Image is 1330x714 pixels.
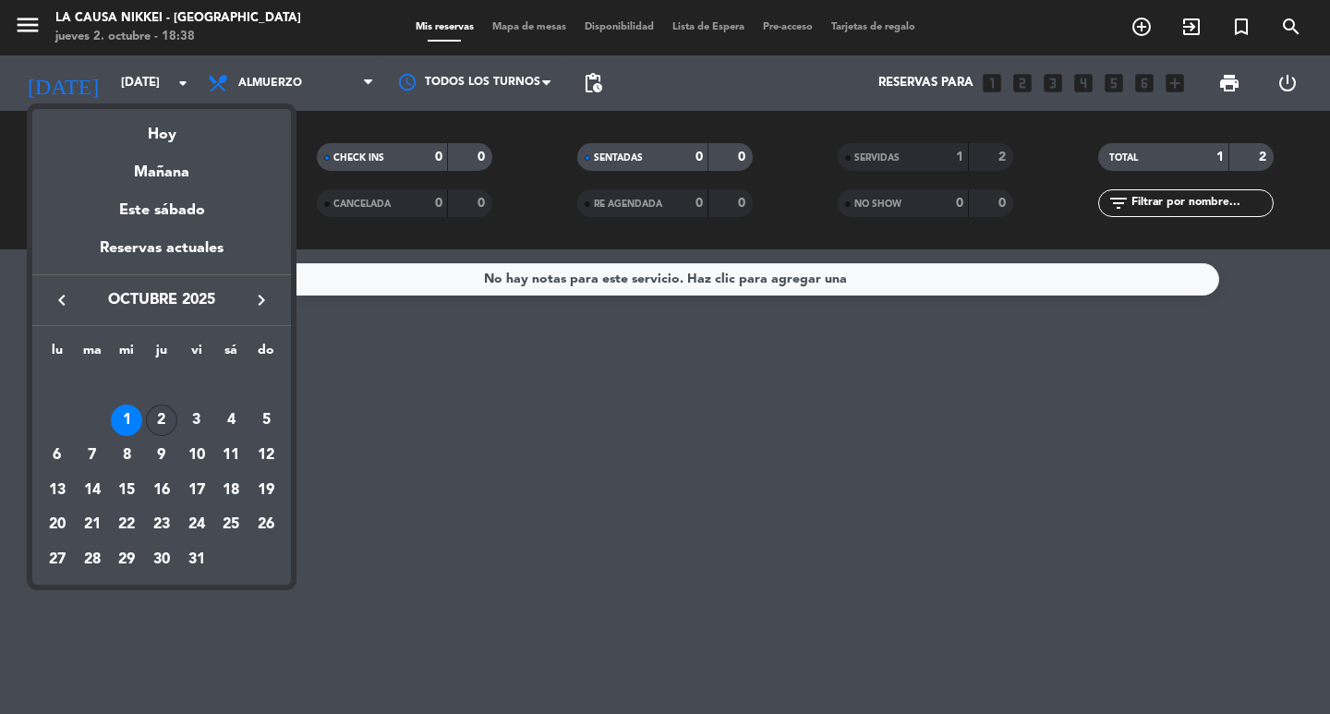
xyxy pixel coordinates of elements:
[179,508,214,543] td: 24 de octubre de 2025
[214,438,249,473] td: 11 de octubre de 2025
[181,475,212,506] div: 17
[109,473,144,508] td: 15 de octubre de 2025
[109,438,144,473] td: 8 de octubre de 2025
[45,288,79,312] button: keyboard_arrow_left
[109,340,144,369] th: miércoles
[42,440,73,471] div: 6
[42,510,73,541] div: 20
[248,473,284,508] td: 19 de octubre de 2025
[111,440,142,471] div: 8
[144,508,179,543] td: 23 de octubre de 2025
[179,542,214,577] td: 31 de octubre de 2025
[248,340,284,369] th: domingo
[109,404,144,439] td: 1 de octubre de 2025
[146,544,177,575] div: 30
[42,475,73,506] div: 13
[248,438,284,473] td: 12 de octubre de 2025
[179,404,214,439] td: 3 de octubre de 2025
[181,510,212,541] div: 24
[248,508,284,543] td: 26 de octubre de 2025
[146,510,177,541] div: 23
[181,440,212,471] div: 10
[250,510,282,541] div: 26
[144,542,179,577] td: 30 de octubre de 2025
[111,544,142,575] div: 29
[75,508,110,543] td: 21 de octubre de 2025
[111,405,142,436] div: 1
[250,405,282,436] div: 5
[250,475,282,506] div: 19
[214,473,249,508] td: 18 de octubre de 2025
[250,289,272,311] i: keyboard_arrow_right
[144,404,179,439] td: 2 de octubre de 2025
[214,340,249,369] th: sábado
[215,405,247,436] div: 4
[214,508,249,543] td: 25 de octubre de 2025
[181,405,212,436] div: 3
[77,544,108,575] div: 28
[77,475,108,506] div: 14
[179,438,214,473] td: 10 de octubre de 2025
[245,288,278,312] button: keyboard_arrow_right
[40,473,75,508] td: 13 de octubre de 2025
[42,544,73,575] div: 27
[40,369,284,404] td: OCT.
[75,473,110,508] td: 14 de octubre de 2025
[144,473,179,508] td: 16 de octubre de 2025
[75,340,110,369] th: martes
[32,109,291,147] div: Hoy
[77,510,108,541] div: 21
[77,440,108,471] div: 7
[215,475,247,506] div: 18
[111,510,142,541] div: 22
[214,404,249,439] td: 4 de octubre de 2025
[40,508,75,543] td: 20 de octubre de 2025
[75,438,110,473] td: 7 de octubre de 2025
[75,542,110,577] td: 28 de octubre de 2025
[79,288,245,312] span: octubre 2025
[144,340,179,369] th: jueves
[146,405,177,436] div: 2
[111,475,142,506] div: 15
[179,473,214,508] td: 17 de octubre de 2025
[144,438,179,473] td: 9 de octubre de 2025
[32,236,291,274] div: Reservas actuales
[248,404,284,439] td: 5 de octubre de 2025
[146,440,177,471] div: 9
[51,289,73,311] i: keyboard_arrow_left
[181,544,212,575] div: 31
[40,542,75,577] td: 27 de octubre de 2025
[215,510,247,541] div: 25
[40,438,75,473] td: 6 de octubre de 2025
[146,475,177,506] div: 16
[109,508,144,543] td: 22 de octubre de 2025
[32,147,291,185] div: Mañana
[250,440,282,471] div: 12
[32,185,291,236] div: Este sábado
[179,340,214,369] th: viernes
[109,542,144,577] td: 29 de octubre de 2025
[40,340,75,369] th: lunes
[215,440,247,471] div: 11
